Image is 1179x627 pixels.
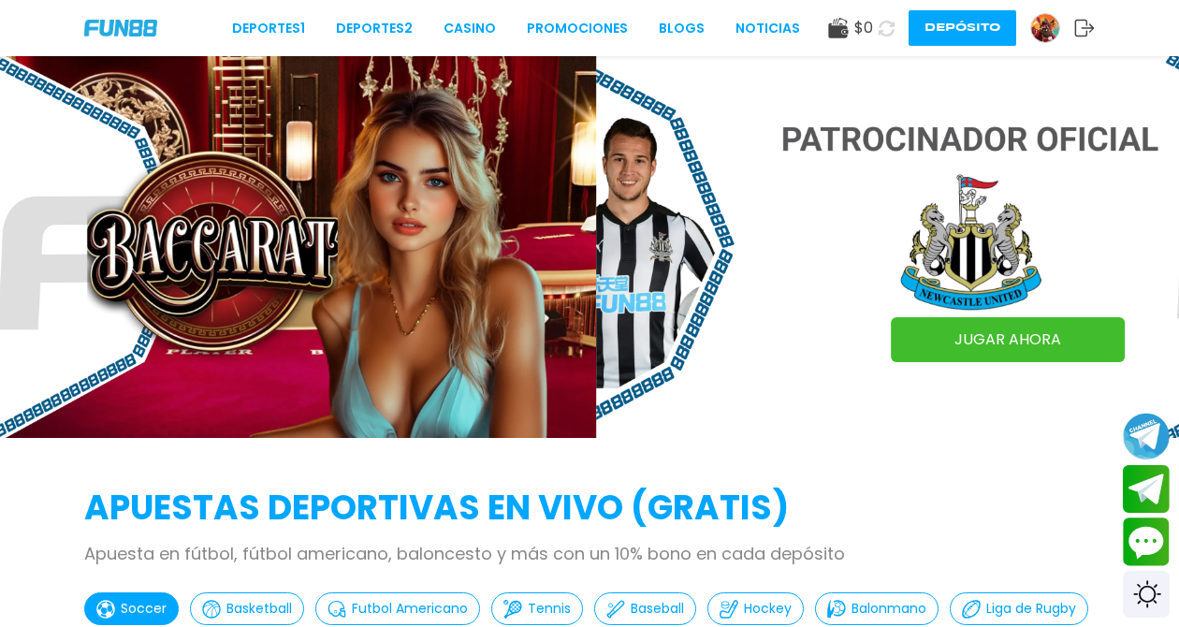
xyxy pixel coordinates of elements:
a: JUGAR AHORA [891,317,1125,362]
p: Soccer [121,599,167,619]
a: NOTICIAS [735,19,800,38]
p: Hockey [744,599,792,619]
button: Depósito [909,10,1016,46]
p: Apuesta en fútbol, fútbol americano, baloncesto y más con un 10% bono en cada depósito [84,541,1095,566]
img: Company Logo [84,20,157,36]
p: Futbol Americano [352,599,468,619]
h2: APUESTAS DEPORTIVAS EN VIVO (gratis) [84,483,1095,533]
button: Basketball [190,592,304,625]
p: Balonmano [851,599,926,619]
a: Deportes1 [232,19,305,38]
button: Contact customer service [1123,518,1170,566]
button: Join telegram channel [1123,412,1170,460]
a: BLOGS [659,19,705,38]
span: $ 0 [854,17,873,39]
a: Deportes2 [336,19,413,38]
button: Liga de Rugby [950,592,1088,625]
button: Hockey [707,592,804,625]
p: Liga de Rugby [986,599,1076,619]
button: Futbol Americano [315,592,480,625]
p: Basketball [226,599,292,619]
div: Switch theme [1123,571,1170,618]
a: Avatar [1030,13,1074,43]
a: Promociones [527,19,628,38]
button: Soccer [84,592,179,625]
img: Avatar [1031,14,1059,42]
a: CASINO [444,19,496,38]
p: Baseball [631,599,684,619]
button: Baseball [594,592,696,625]
button: Balonmano [815,592,939,625]
button: Tennis [491,592,583,625]
button: Join telegram [1123,465,1170,514]
p: Tennis [528,599,571,619]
